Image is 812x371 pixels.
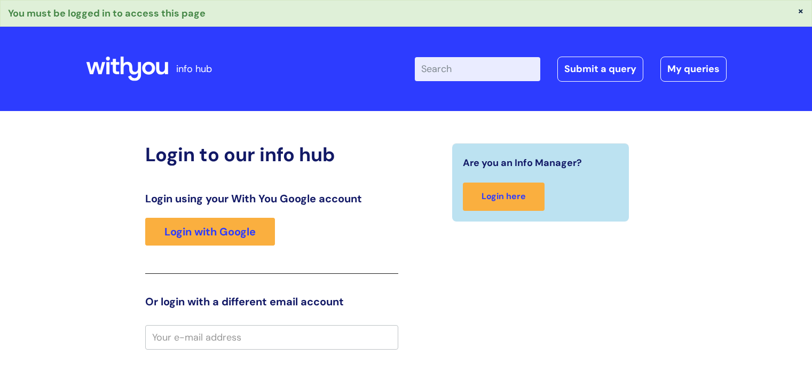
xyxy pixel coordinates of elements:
[176,60,212,77] p: info hub
[798,6,804,15] button: ×
[145,143,398,166] h2: Login to our info hub
[415,57,540,81] input: Search
[145,325,398,350] input: Your e-mail address
[463,154,582,171] span: Are you an Info Manager?
[463,183,545,211] a: Login here
[145,218,275,246] a: Login with Google
[145,192,398,205] h3: Login using your With You Google account
[557,57,643,81] a: Submit a query
[660,57,727,81] a: My queries
[145,295,398,308] h3: Or login with a different email account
